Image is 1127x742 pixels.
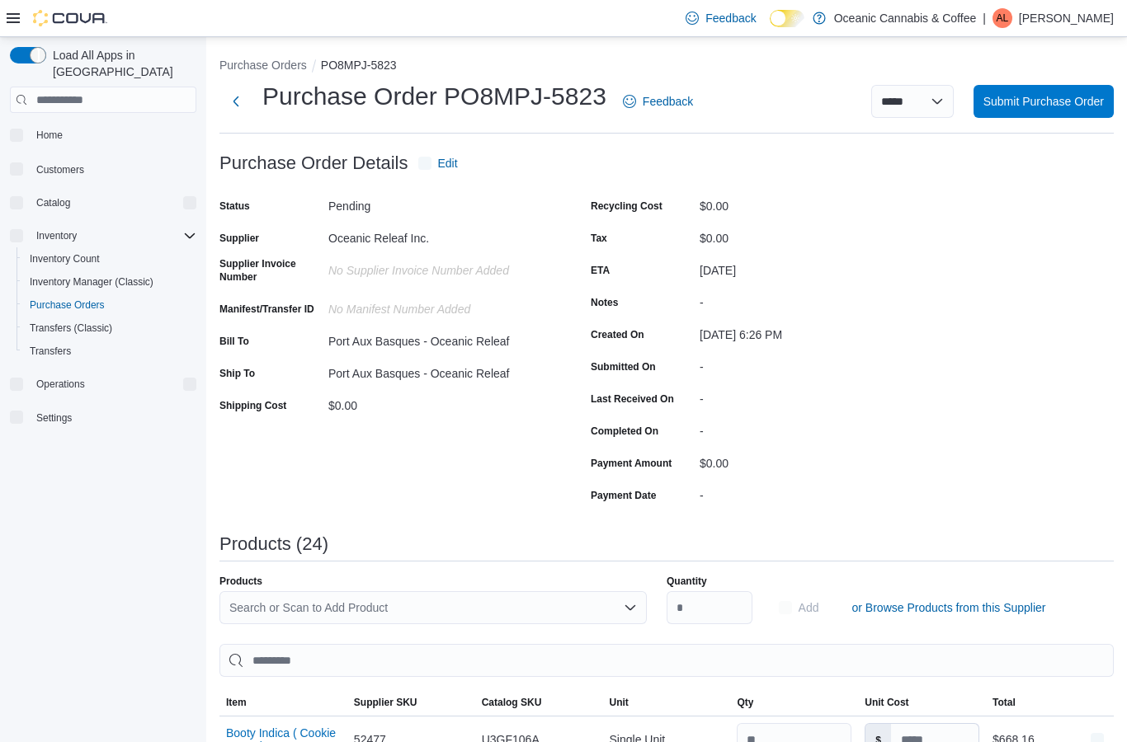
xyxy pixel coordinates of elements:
[3,123,203,147] button: Home
[475,689,603,716] button: Catalog SKU
[865,696,908,709] span: Unit Cost
[328,257,549,277] div: No Supplier Invoice Number added
[328,296,549,316] div: No Manifest Number added
[591,360,656,373] label: Submitted On
[3,224,203,247] button: Inventory
[591,232,607,245] label: Tax
[700,386,921,406] div: -
[700,322,921,341] div: [DATE] 6:26 PM
[46,47,196,80] span: Load All Apps in [GEOGRAPHIC_DATA]
[591,328,644,341] label: Created On
[17,340,203,363] button: Transfers
[799,599,819,616] span: Add
[616,85,700,118] a: Feedback
[834,8,977,28] p: Oceanic Cannabis & Coffee
[30,374,196,394] span: Operations
[328,392,549,412] div: $0.00
[983,93,1104,110] span: Submit Purchase Order
[219,534,328,554] h3: Products (24)
[770,10,804,27] input: Dark Mode
[30,193,77,213] button: Catalog
[643,93,693,110] span: Feedback
[219,335,249,348] label: Bill To
[226,696,247,709] span: Item
[354,696,417,709] span: Supplier SKU
[36,378,85,391] span: Operations
[33,10,107,26] img: Cova
[17,247,203,270] button: Inventory Count
[219,59,307,72] button: Purchase Orders
[36,411,72,425] span: Settings
[3,406,203,430] button: Settings
[700,482,921,502] div: -
[997,8,1009,28] span: AL
[679,2,762,35] a: Feedback
[974,85,1114,118] button: Submit Purchase Order
[30,193,196,213] span: Catalog
[30,275,153,289] span: Inventory Manager (Classic)
[36,129,63,142] span: Home
[30,160,91,180] a: Customers
[23,341,196,361] span: Transfers
[700,193,921,213] div: $0.00
[772,591,826,624] button: Add
[3,373,203,396] button: Operations
[36,229,77,242] span: Inventory
[700,450,921,470] div: $0.00
[23,272,196,292] span: Inventory Manager (Classic)
[36,163,84,176] span: Customers
[591,392,674,406] label: Last Received On
[591,425,658,438] label: Completed On
[858,689,986,716] button: Unit Cost
[603,689,731,716] button: Unit
[412,147,464,180] button: Edit
[219,85,252,118] button: Next
[17,317,203,340] button: Transfers (Classic)
[219,399,286,412] label: Shipping Cost
[17,270,203,294] button: Inventory Manager (Classic)
[219,257,322,284] label: Supplier Invoice Number
[219,57,1114,77] nav: An example of EuiBreadcrumbs
[36,196,70,209] span: Catalog
[30,374,92,394] button: Operations
[219,153,408,173] h3: Purchase Order Details
[23,318,196,338] span: Transfers (Classic)
[23,295,111,315] a: Purchase Orders
[23,341,78,361] a: Transfers
[983,8,986,28] p: |
[3,191,203,214] button: Catalog
[591,457,672,470] label: Payment Amount
[700,289,921,309] div: -
[700,354,921,373] div: -
[30,298,105,312] span: Purchase Orders
[328,225,549,245] div: Oceanic Releaf Inc.
[610,696,629,709] span: Unit
[219,303,314,316] label: Manifest/Transfer ID
[10,116,196,472] nav: Complex example
[993,696,1016,709] span: Total
[30,124,196,145] span: Home
[737,696,753,709] span: Qty
[321,59,397,72] button: PO8MPJ-5823
[219,232,259,245] label: Supplier
[30,408,78,428] a: Settings
[852,599,1046,616] span: or Browse Products from this Supplier
[23,295,196,315] span: Purchase Orders
[262,80,606,113] h1: Purchase Order PO8MPJ-5823
[23,318,119,338] a: Transfers (Classic)
[30,226,83,246] button: Inventory
[30,158,196,179] span: Customers
[30,125,69,145] a: Home
[23,272,160,292] a: Inventory Manager (Classic)
[23,249,196,269] span: Inventory Count
[219,575,262,588] label: Products
[700,418,921,438] div: -
[1019,8,1114,28] p: [PERSON_NAME]
[591,296,618,309] label: Notes
[30,407,196,428] span: Settings
[30,345,71,358] span: Transfers
[30,322,112,335] span: Transfers (Classic)
[219,200,250,213] label: Status
[328,360,549,380] div: Port Aux Basques - Oceanic Releaf
[993,8,1012,28] div: Amber-Lynn Purchase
